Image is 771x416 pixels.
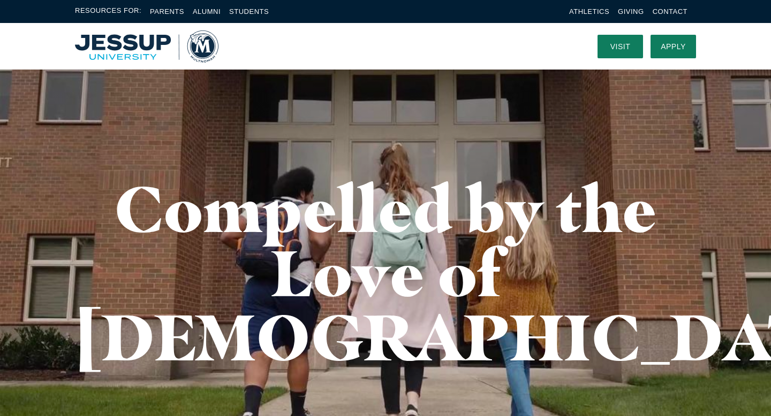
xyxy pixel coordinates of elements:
img: Multnomah University Logo [75,30,218,63]
a: Contact [653,7,687,16]
a: Visit [598,35,643,58]
a: Parents [150,7,184,16]
a: Apply [651,35,696,58]
a: Students [229,7,269,16]
a: Home [75,30,218,63]
span: Resources For: [75,5,141,18]
h1: Compelled by the Love of [DEMOGRAPHIC_DATA] [75,176,696,369]
a: Giving [618,7,644,16]
a: Alumni [193,7,221,16]
a: Athletics [569,7,609,16]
